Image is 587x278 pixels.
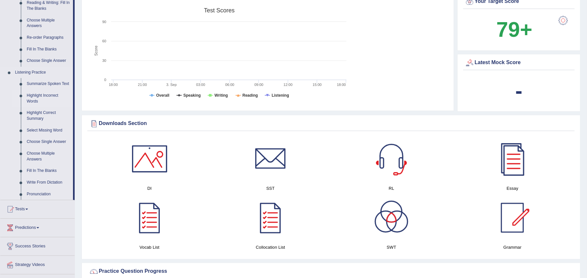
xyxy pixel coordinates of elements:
h4: Essay [455,185,570,192]
b: 79+ [496,18,532,41]
a: Choose Multiple Answers [24,148,73,165]
tspan: Test scores [204,7,235,14]
text: 90 [102,20,106,24]
tspan: Overall [156,93,169,98]
a: Predictions [0,219,75,235]
a: Strategy Videos [0,256,75,272]
text: 60 [102,39,106,43]
a: Tests [0,200,75,216]
h4: Grammar [455,244,570,251]
h4: SWT [334,244,449,251]
b: - [515,79,522,103]
a: Choose Single Answer [24,136,73,148]
a: Summarize Spoken Text [24,78,73,90]
a: Fill In The Blanks [24,44,73,55]
text: 30 [102,59,106,63]
a: Re-order Paragraphs [24,32,73,44]
text: 03:00 [196,83,205,87]
tspan: Speaking [183,93,201,98]
h4: Collocation List [213,244,328,251]
div: Downloads Section [89,119,573,129]
text: 18:00 [337,83,346,87]
h4: SST [213,185,328,192]
a: Write From Dictation [24,177,73,188]
text: 09:00 [255,83,264,87]
a: Select Missing Word [24,125,73,136]
a: Fill In The Blanks [24,165,73,177]
a: Choose Multiple Answers [24,15,73,32]
a: Pronunciation [24,188,73,200]
tspan: Reading [242,93,258,98]
div: Latest Mock Score [465,58,573,68]
tspan: Listening [272,93,289,98]
text: 21:00 [138,83,147,87]
tspan: 3. Sep [166,83,177,87]
a: Choose Single Answer [24,55,73,67]
a: Listening Practice [12,67,73,78]
h4: DI [92,185,207,192]
a: Success Stories [0,237,75,254]
a: Highlight Correct Summary [24,107,73,124]
text: 18:00 [109,83,118,87]
div: Practice Question Progress [89,267,573,276]
text: 0 [104,78,106,82]
text: 12:00 [284,83,293,87]
text: 06:00 [225,83,234,87]
h4: RL [334,185,449,192]
h4: Vocab List [92,244,207,251]
text: 15:00 [313,83,322,87]
tspan: Score [94,46,98,56]
tspan: Writing [214,93,228,98]
a: Highlight Incorrect Words [24,90,73,107]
